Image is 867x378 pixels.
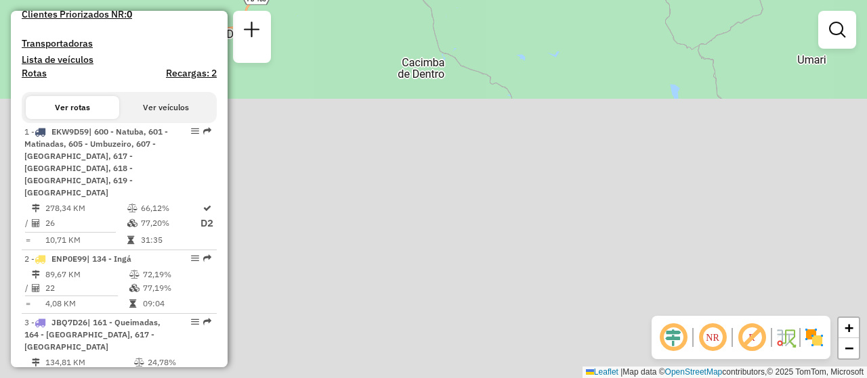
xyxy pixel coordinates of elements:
p: D2 [200,216,213,231]
span: | 134 - Ingá [87,254,131,264]
i: Distância Total [32,270,40,279]
span: EKW9D59 [51,126,89,137]
h4: Lista de veículos [22,54,217,66]
a: Nova sessão e pesquisa [238,16,266,47]
td: 66,12% [140,202,200,215]
span: | 161 - Queimadas, 164 - [GEOGRAPHIC_DATA], 617 - [GEOGRAPHIC_DATA] [24,317,161,352]
span: Ocultar NR [696,321,729,354]
em: Rota exportada [203,318,211,326]
a: Exibir filtros [824,16,851,43]
td: 77,20% [140,215,200,232]
td: / [24,281,31,295]
em: Rota exportada [203,254,211,262]
span: ENP0E99 [51,254,87,264]
i: Rota otimizada [203,204,211,212]
a: Rotas [22,68,47,79]
span: 3 - [24,317,161,352]
i: Total de Atividades [32,219,40,227]
td: 72,19% [142,268,211,281]
i: Total de Atividades [32,284,40,292]
img: Fluxo de ruas [775,327,797,348]
td: 09:04 [142,297,211,310]
span: Exibir rótulo [736,321,768,354]
em: Opções [191,318,199,326]
span: Ocultar deslocamento [657,321,690,354]
span: | 600 - Natuba, 601 - Matinadas, 605 - Umbuzeiro, 607 - [GEOGRAPHIC_DATA], 617 - [GEOGRAPHIC_DATA... [24,126,168,197]
td: / [24,215,31,232]
button: Ver rotas [26,96,119,119]
td: 134,81 KM [45,356,133,369]
a: Zoom in [839,318,859,338]
td: 278,34 KM [45,202,127,215]
h4: Transportadoras [22,38,217,49]
td: 77,19% [142,281,211,295]
i: Tempo total em rota [127,236,134,244]
span: 2 - [24,254,131,264]
span: 1 - [24,126,168,197]
i: Distância Total [32,358,40,367]
a: Leaflet [586,367,618,377]
strong: 0 [127,8,132,20]
span: + [845,319,853,336]
i: % de utilização do peso [134,358,144,367]
em: Opções [191,127,199,135]
i: Tempo total em rota [129,300,136,308]
td: 22 [45,281,129,295]
td: 24,78% [147,356,211,369]
img: Exibir/Ocultar setores [803,327,825,348]
a: Zoom out [839,338,859,358]
td: = [24,233,31,247]
i: % de utilização do peso [129,270,140,279]
i: % de utilização da cubagem [127,219,138,227]
i: % de utilização da cubagem [129,284,140,292]
td: 4,08 KM [45,297,129,310]
span: | [620,367,622,377]
button: Ver veículos [119,96,213,119]
span: JBQ7D26 [51,317,87,327]
div: Map data © contributors,© 2025 TomTom, Microsoft [583,367,867,378]
td: 10,71 KM [45,233,127,247]
h4: Clientes Priorizados NR: [22,9,217,20]
a: OpenStreetMap [665,367,723,377]
h4: Recargas: 2 [166,68,217,79]
td: 31:35 [140,233,200,247]
em: Rota exportada [203,127,211,135]
em: Opções [191,254,199,262]
td: 89,67 KM [45,268,129,281]
td: 26 [45,215,127,232]
span: − [845,339,853,356]
td: = [24,297,31,310]
i: Distância Total [32,204,40,212]
i: % de utilização do peso [127,204,138,212]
